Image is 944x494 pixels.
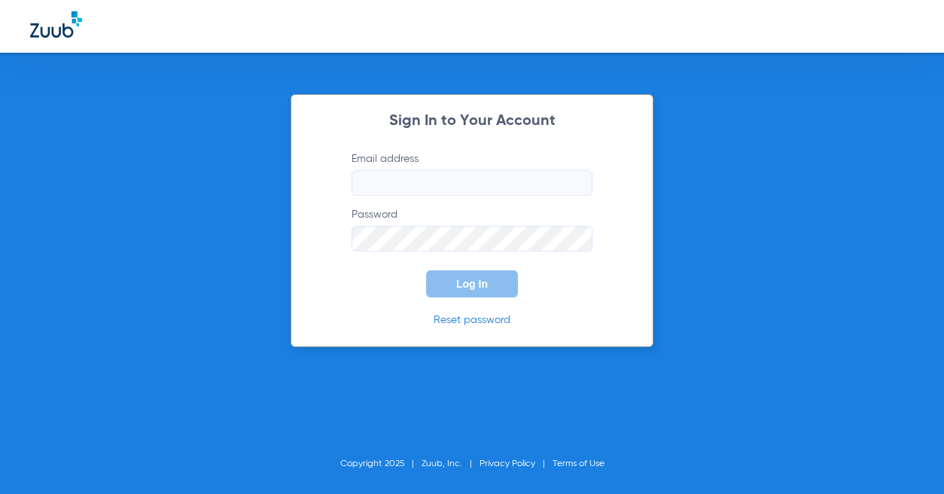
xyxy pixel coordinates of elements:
h2: Sign In to Your Account [329,114,615,129]
input: Email address [352,170,592,196]
a: Privacy Policy [480,459,535,468]
label: Email address [352,151,592,196]
li: Zuub, Inc. [422,456,480,471]
label: Password [352,207,592,252]
button: Log In [426,270,518,297]
li: Copyright 2025 [340,456,422,471]
a: Reset password [434,315,510,325]
img: Zuub Logo [30,11,82,38]
input: Password [352,226,592,252]
iframe: Chat Widget [869,422,944,494]
a: Terms of Use [553,459,604,468]
span: Log In [456,278,488,290]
